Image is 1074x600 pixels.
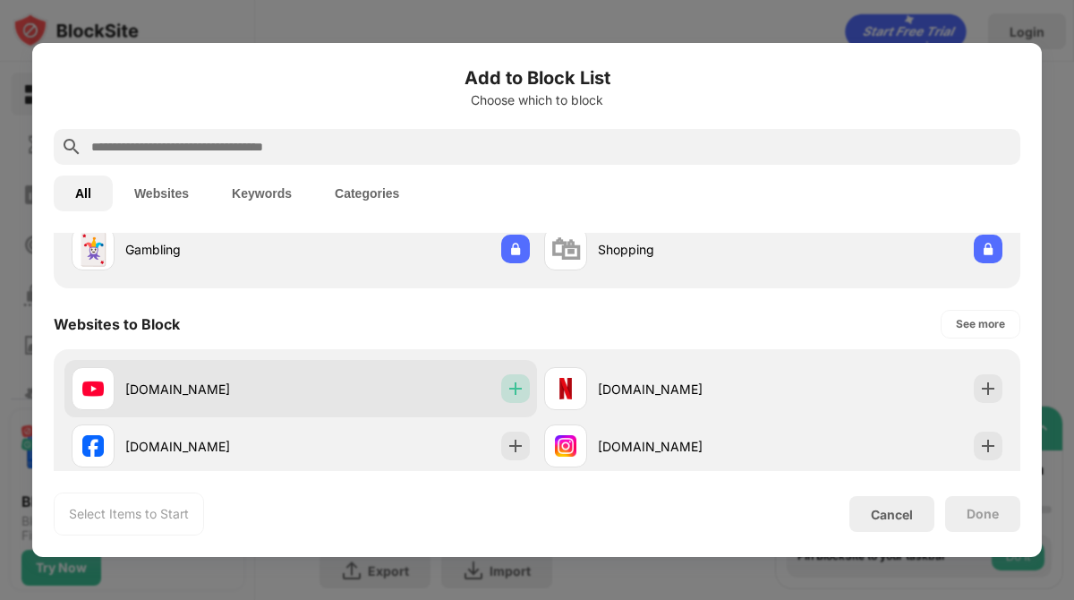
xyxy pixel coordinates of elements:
div: Gambling [125,240,301,259]
div: Shopping [598,240,773,259]
div: Websites to Block [54,315,180,333]
div: Cancel [871,507,913,522]
img: search.svg [61,136,82,158]
div: 🛍 [550,231,581,268]
img: favicons [82,435,104,457]
div: 🃏 [74,231,112,268]
img: favicons [555,378,576,399]
button: All [54,176,113,211]
button: Websites [113,176,210,211]
div: Done [967,507,999,521]
h6: Add to Block List [54,64,1020,91]
button: Categories [313,176,421,211]
button: Keywords [210,176,313,211]
div: [DOMAIN_NAME] [598,380,773,399]
div: [DOMAIN_NAME] [125,437,301,456]
div: [DOMAIN_NAME] [598,437,773,456]
div: Choose which to block [54,93,1020,107]
img: favicons [82,378,104,399]
img: favicons [555,435,576,457]
div: See more [956,315,1005,333]
div: Select Items to Start [69,505,189,523]
div: [DOMAIN_NAME] [125,380,301,399]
